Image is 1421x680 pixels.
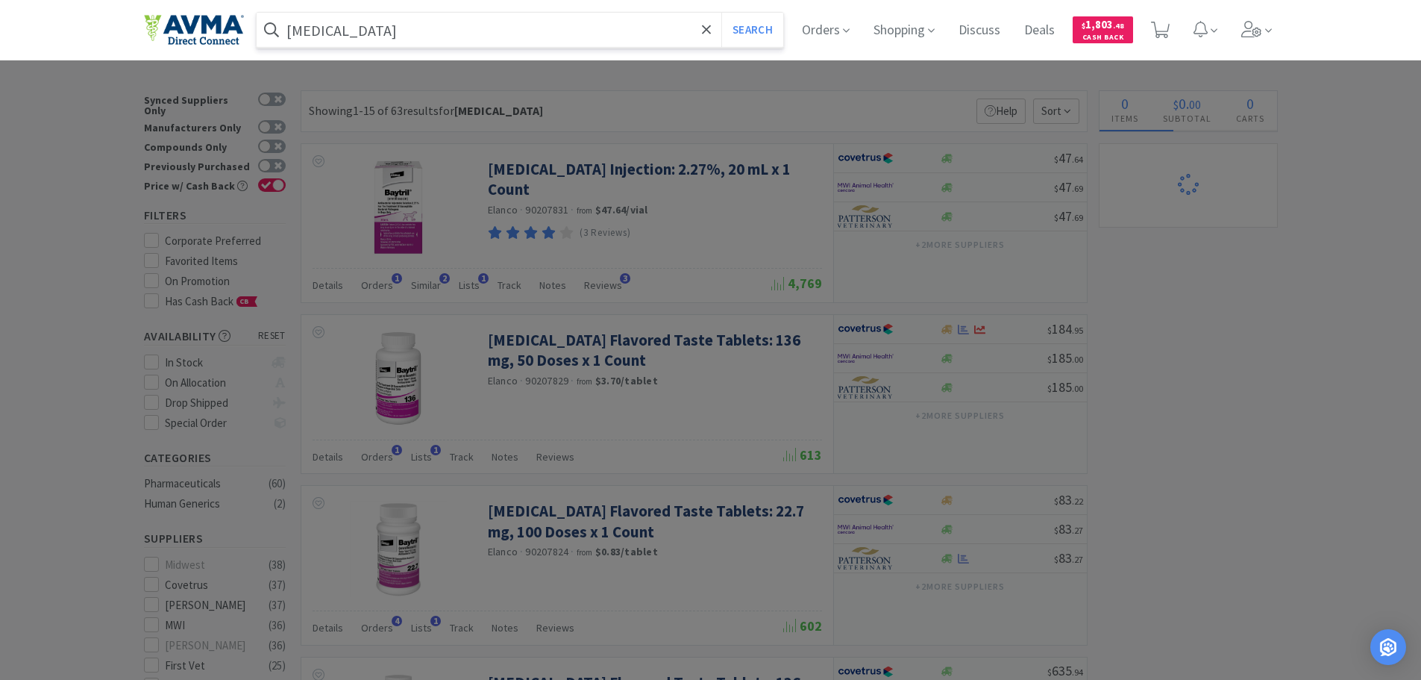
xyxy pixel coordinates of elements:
input: Search by item, sku, manufacturer, ingredient, size... [257,13,784,47]
span: . 48 [1113,21,1124,31]
a: Deals [1018,24,1061,37]
img: e4e33dab9f054f5782a47901c742baa9_102.png [144,14,244,46]
span: $ [1082,21,1085,31]
div: Open Intercom Messenger [1370,629,1406,665]
span: Cash Back [1082,34,1124,43]
span: 1,803 [1082,17,1124,31]
a: Discuss [953,24,1006,37]
a: $1,803.48Cash Back [1073,10,1133,50]
button: Search [721,13,783,47]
